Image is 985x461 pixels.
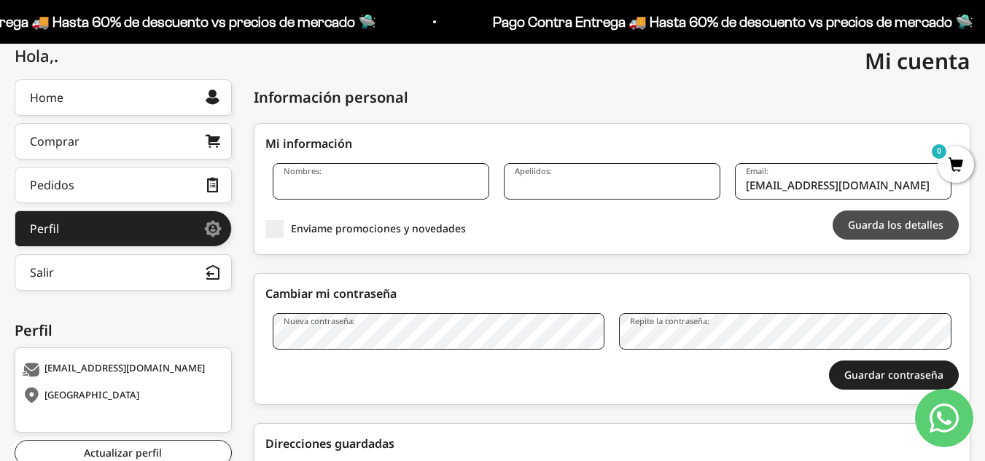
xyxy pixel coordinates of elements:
button: Guarda los detalles [833,210,959,240]
div: [GEOGRAPHIC_DATA] [23,388,220,403]
div: Mi información [265,135,959,152]
div: Cambiar mi contraseña [265,285,959,302]
div: Pedidos [30,179,74,191]
label: Email: [746,165,768,176]
label: Nombres: [284,165,322,176]
div: Hola, [15,47,58,65]
div: Perfil [30,223,59,235]
div: Salir [30,267,54,278]
label: Repite la contraseña: [630,315,709,326]
span: Mi cuenta [865,46,970,76]
a: Pedidos [15,167,232,203]
div: Comprar [30,135,79,147]
span: . [54,44,58,66]
button: Salir [15,254,232,291]
mark: 0 [930,143,948,160]
label: Nueva contraseña: [284,315,355,326]
label: Apeliidos: [515,165,552,176]
div: Perfil [15,320,232,342]
div: Información personal [254,87,408,109]
button: Guardar contraseña [829,360,959,390]
p: Pago Contra Entrega 🚚 Hasta 60% de descuento vs precios de mercado 🛸 [493,10,973,34]
label: Enviame promociones y novedades [265,220,482,238]
a: 0 [938,158,974,174]
a: Comprar [15,123,232,159]
a: Home [15,79,232,116]
div: Home [30,92,63,103]
div: Direcciones guardadas [265,435,959,452]
a: Perfil [15,210,232,247]
div: [EMAIL_ADDRESS][DOMAIN_NAME] [23,363,220,377]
